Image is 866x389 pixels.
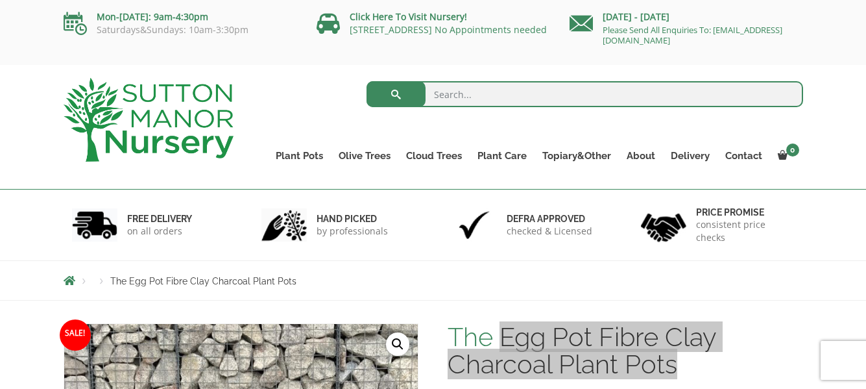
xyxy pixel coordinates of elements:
h1: The Egg Pot Fibre Clay Charcoal Plant Pots [448,323,802,378]
p: Saturdays&Sundays: 10am-3:30pm [64,25,297,35]
p: [DATE] - [DATE] [570,9,803,25]
a: Olive Trees [331,147,398,165]
a: Plant Care [470,147,535,165]
p: by professionals [317,225,388,238]
h6: FREE DELIVERY [127,213,192,225]
p: consistent price checks [696,218,795,244]
p: Mon-[DATE]: 9am-4:30pm [64,9,297,25]
img: 1.jpg [72,208,117,242]
img: 4.jpg [641,205,686,245]
span: 0 [786,144,799,157]
a: Delivery [663,147,717,165]
a: 0 [770,147,803,165]
a: Plant Pots [268,147,331,165]
input: Search... [367,81,803,107]
span: Sale! [60,320,91,351]
p: on all orders [127,225,192,238]
h6: hand picked [317,213,388,225]
img: logo [64,78,234,162]
a: Contact [717,147,770,165]
a: About [619,147,663,165]
p: checked & Licensed [507,225,592,238]
a: View full-screen image gallery [386,333,409,356]
img: 2.jpg [261,208,307,242]
a: Cloud Trees [398,147,470,165]
a: [STREET_ADDRESS] No Appointments needed [350,23,547,36]
h6: Price promise [696,207,795,218]
a: Click Here To Visit Nursery! [350,10,467,23]
span: The Egg Pot Fibre Clay Charcoal Plant Pots [110,276,296,286]
img: 3.jpg [451,208,497,242]
h6: Defra approved [507,213,592,225]
a: Topiary&Other [535,147,619,165]
a: Please Send All Enquiries To: [EMAIL_ADDRESS][DOMAIN_NAME] [603,24,782,46]
nav: Breadcrumbs [64,275,803,286]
